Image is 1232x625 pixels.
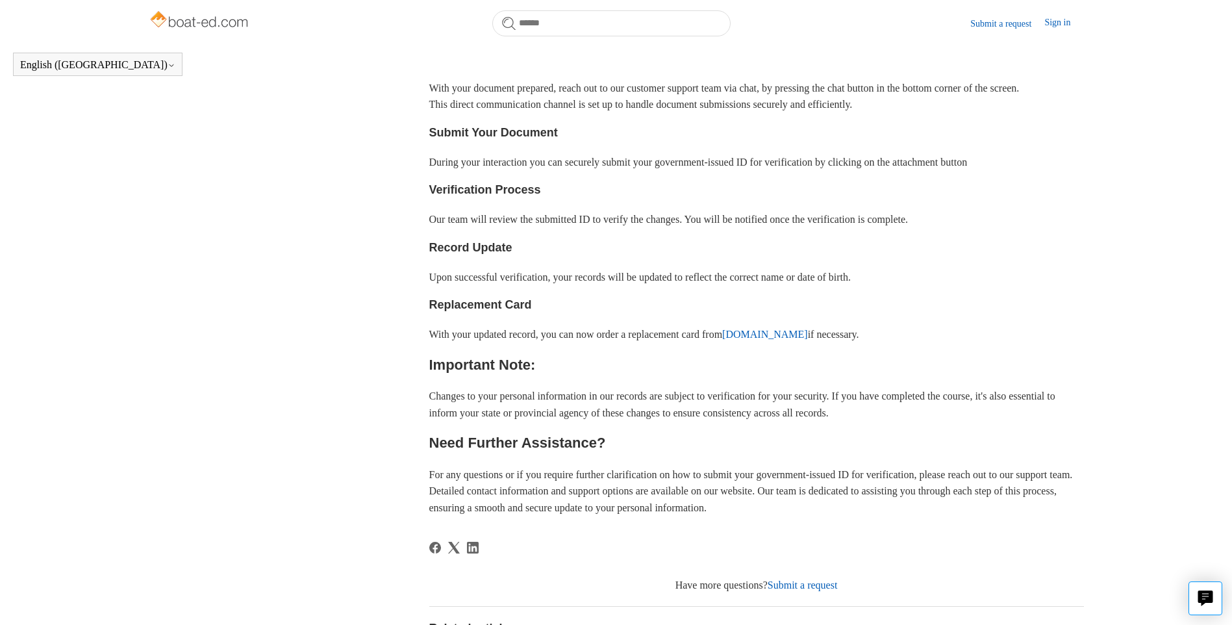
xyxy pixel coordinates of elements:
a: Sign in [1044,16,1083,31]
p: During your interaction you can securely submit your government-issued ID for verification by cli... [429,154,1084,171]
h3: Record Update [429,238,1084,257]
svg: Share this page on X Corp [448,542,460,554]
svg: Share this page on Facebook [429,542,441,554]
p: For any questions or if you require further clarification on how to submit your government-issued... [429,466,1084,517]
img: Boat-Ed Help Center home page [149,8,252,34]
a: X Corp [448,542,460,554]
p: Our team will review the submitted ID to verify the changes. You will be notified once the verifi... [429,211,1084,228]
button: Live chat [1188,581,1222,615]
p: With your document prepared, reach out to our customer support team via chat, by pressing the cha... [429,80,1084,113]
h2: Need Further Assistance? [429,431,1084,454]
p: Changes to your personal information in our records are subject to verification for your security... [429,388,1084,421]
a: [DOMAIN_NAME] [722,329,808,340]
div: Have more questions? [429,578,1084,593]
a: Submit a request [768,580,838,591]
p: With your updated record, you can now order a replacement card from if necessary. [429,326,1084,343]
input: Search [492,10,731,36]
a: Facebook [429,542,441,554]
button: English ([GEOGRAPHIC_DATA]) [20,59,175,71]
h3: Replacement Card [429,296,1084,314]
a: LinkedIn [467,542,479,554]
h3: Verification Process [429,181,1084,199]
p: Upon successful verification, your records will be updated to reflect the correct name or date of... [429,269,1084,286]
h3: Submit Your Document [429,123,1084,142]
svg: Share this page on LinkedIn [467,542,479,554]
a: Submit a request [970,17,1044,31]
h2: Important Note: [429,353,1084,376]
